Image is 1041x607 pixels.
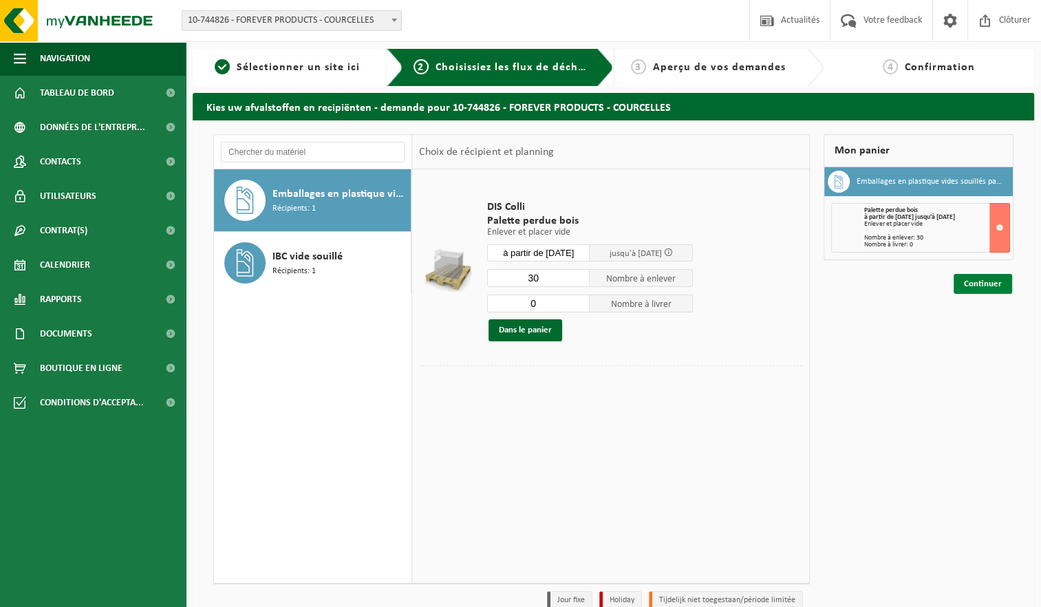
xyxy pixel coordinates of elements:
span: Navigation [40,41,90,76]
button: Emballages en plastique vides souillés par des substances dangereuses Récipients: 1 [214,169,411,232]
div: Nombre à livrer: 0 [864,242,1009,248]
span: Utilisateurs [40,179,96,213]
span: Aperçu de vos demandes [653,62,786,73]
span: 4 [883,59,898,74]
input: Sélectionnez date [487,244,590,262]
strong: à partir de [DATE] jusqu'à [DATE] [864,213,955,221]
span: Récipients: 1 [272,202,316,215]
div: Choix de récipient et planning [412,135,560,169]
h2: Kies uw afvalstoffen en recipiënten - demande pour 10-744826 - FOREVER PRODUCTS - COURCELLES [193,93,1034,120]
h3: Emballages en plastique vides souillés par des substances dangereuses [857,171,1002,193]
div: Nombre à enlever: 30 [864,235,1009,242]
span: Contacts [40,145,81,179]
span: 10-744826 - FOREVER PRODUCTS - COURCELLES [182,10,402,31]
button: IBC vide souillé Récipients: 1 [214,232,411,294]
span: DIS Colli [487,200,693,214]
span: Nombre à livrer [590,295,693,312]
span: 3 [631,59,646,74]
div: Mon panier [824,134,1013,167]
span: 1 [215,59,230,74]
button: Dans le panier [489,319,562,341]
span: Tableau de bord [40,76,114,110]
span: Palette perdue bois [864,206,918,214]
span: Nombre à enlever [590,269,693,287]
a: Continuer [954,274,1012,294]
div: Enlever et placer vide [864,221,1009,228]
span: 10-744826 - FOREVER PRODUCTS - COURCELLES [182,11,401,30]
span: Boutique en ligne [40,351,122,385]
input: Chercher du matériel [221,142,405,162]
span: Documents [40,317,92,351]
span: Rapports [40,282,82,317]
span: Palette perdue bois [487,214,693,228]
span: Données de l'entrepr... [40,110,145,145]
span: Emballages en plastique vides souillés par des substances dangereuses [272,186,407,202]
span: 2 [414,59,429,74]
p: Enlever et placer vide [487,228,693,237]
a: 1Sélectionner un site ici [200,59,376,76]
span: IBC vide souillé [272,248,343,265]
span: jusqu'à [DATE] [610,249,662,258]
span: Récipients: 1 [272,265,316,278]
span: Sélectionner un site ici [237,62,360,73]
span: Contrat(s) [40,213,87,248]
span: Choisissiez les flux de déchets et récipients [436,62,665,73]
span: Conditions d'accepta... [40,385,144,420]
span: Calendrier [40,248,90,282]
span: Confirmation [905,62,975,73]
